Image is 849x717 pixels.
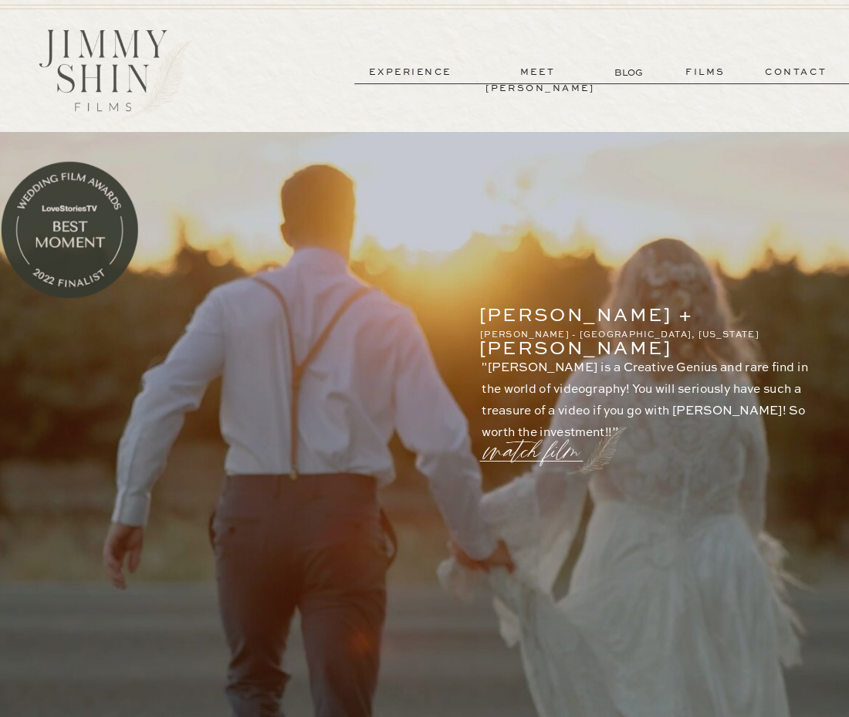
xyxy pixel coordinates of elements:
p: [PERSON_NAME] - [GEOGRAPHIC_DATA], [US_STATE] [480,327,776,340]
p: [PERSON_NAME] + [PERSON_NAME] [479,299,776,319]
a: experience [358,64,463,80]
a: films [671,64,740,80]
p: "[PERSON_NAME] is a Creative Genius and rare find in the world of videography! You will seriously... [482,357,822,427]
a: meet [PERSON_NAME] [485,64,590,80]
a: watch film [485,415,587,469]
a: contact [745,64,847,80]
a: BLOG [614,65,646,79]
